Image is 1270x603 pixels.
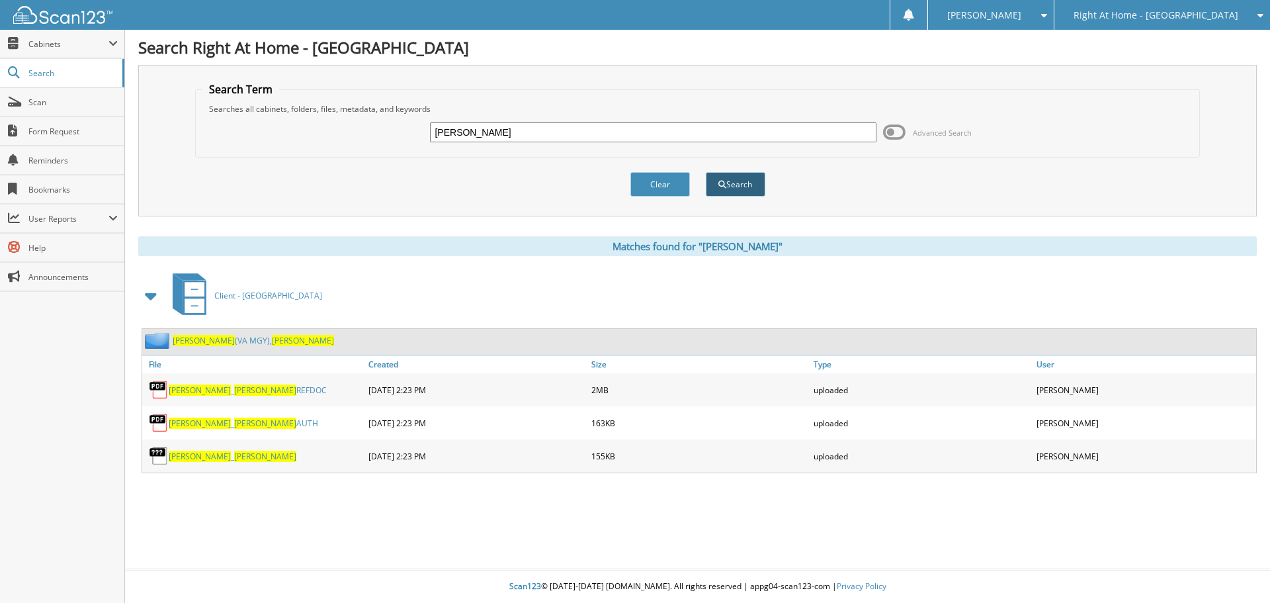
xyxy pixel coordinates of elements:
a: [PERSON_NAME]_[PERSON_NAME] [169,451,296,462]
div: uploaded [810,410,1033,436]
span: [PERSON_NAME] [173,335,235,346]
a: Created [365,355,588,373]
img: generic.png [149,446,169,466]
a: Type [810,355,1033,373]
div: [DATE] 2:23 PM [365,377,588,403]
div: © [DATE]-[DATE] [DOMAIN_NAME]. All rights reserved | appg04-scan123-com | [125,571,1270,603]
div: [PERSON_NAME] [1033,377,1256,403]
h1: Search Right At Home - [GEOGRAPHIC_DATA] [138,36,1257,58]
span: Announcements [28,271,118,283]
span: Form Request [28,126,118,137]
div: [PERSON_NAME] [1033,410,1256,436]
span: Scan [28,97,118,108]
img: PDF.png [149,380,169,400]
span: [PERSON_NAME] [234,451,296,462]
a: Size [588,355,811,373]
span: Cabinets [28,38,108,50]
span: User Reports [28,213,108,224]
div: uploaded [810,443,1033,469]
span: Search [28,68,116,79]
span: Help [28,242,118,254]
span: Advanced Search [913,128,972,138]
div: [DATE] 2:23 PM [365,410,588,436]
a: Client - [GEOGRAPHIC_DATA] [165,269,322,322]
div: [PERSON_NAME] [1033,443,1256,469]
span: Reminders [28,155,118,166]
span: [PERSON_NAME] [169,418,231,429]
div: 2MB [588,377,811,403]
span: [PERSON_NAME] [169,451,231,462]
div: 155KB [588,443,811,469]
div: Matches found for "[PERSON_NAME]" [138,236,1257,256]
span: [PERSON_NAME] [947,11,1021,19]
span: [PERSON_NAME] [234,385,296,396]
a: [PERSON_NAME](VA MGY),[PERSON_NAME] [173,335,334,346]
span: [PERSON_NAME] [169,385,231,396]
img: scan123-logo-white.svg [13,6,112,24]
a: [PERSON_NAME]_[PERSON_NAME]AUTH [169,418,318,429]
iframe: Chat Widget [1204,539,1270,603]
a: File [142,355,365,373]
span: Scan123 [509,580,541,592]
img: PDF.png [149,413,169,433]
span: [PERSON_NAME] [234,418,296,429]
span: Bookmarks [28,184,118,195]
a: User [1033,355,1256,373]
a: Privacy Policy [837,580,886,592]
span: [PERSON_NAME] [272,335,334,346]
span: Right At Home - [GEOGRAPHIC_DATA] [1074,11,1238,19]
div: uploaded [810,377,1033,403]
div: Searches all cabinets, folders, files, metadata, and keywords [202,103,1193,115]
span: Client - [GEOGRAPHIC_DATA] [214,290,322,301]
img: folder2.png [145,332,173,349]
a: [PERSON_NAME]_[PERSON_NAME]REFDOC [169,385,327,396]
div: 163KB [588,410,811,436]
legend: Search Term [202,82,279,97]
button: Clear [630,172,690,197]
div: [DATE] 2:23 PM [365,443,588,469]
button: Search [706,172,765,197]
